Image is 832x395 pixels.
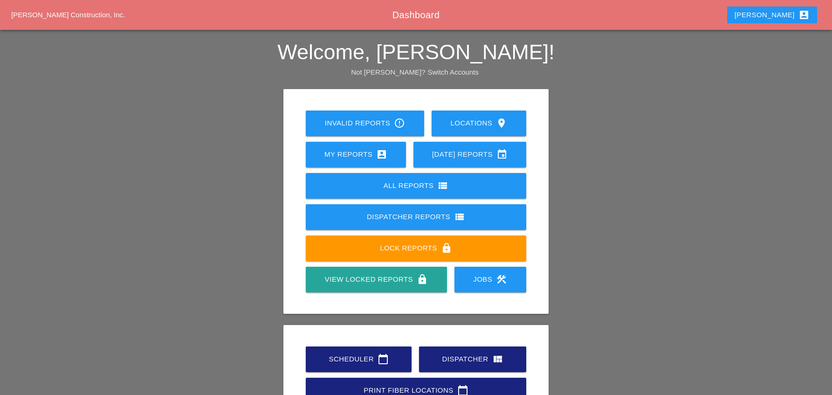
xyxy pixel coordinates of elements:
[413,142,526,167] a: [DATE] Reports
[735,9,810,21] div: [PERSON_NAME]
[306,111,424,136] a: Invalid Reports
[306,142,406,167] a: My Reports
[727,7,817,23] button: [PERSON_NAME]
[321,211,511,222] div: Dispatcher Reports
[469,274,511,285] div: Jobs
[432,111,526,136] a: Locations
[428,68,479,76] a: Switch Accounts
[434,353,511,365] div: Dispatcher
[394,118,405,129] i: error_outline
[447,118,511,129] div: Locations
[496,149,508,160] i: event
[441,243,452,254] i: lock
[454,211,465,222] i: view_list
[351,68,425,76] span: Not [PERSON_NAME]?
[419,346,526,372] a: Dispatcher
[321,180,511,191] div: All Reports
[306,236,526,261] a: Lock Reports
[306,346,412,372] a: Scheduler
[492,353,503,365] i: view_quilt
[417,274,428,285] i: lock
[437,180,448,191] i: view_list
[454,267,526,292] a: Jobs
[11,11,125,19] a: [PERSON_NAME] Construction, Inc.
[496,118,507,129] i: location_on
[306,173,526,199] a: All Reports
[798,9,810,21] i: account_box
[306,267,447,292] a: View Locked Reports
[496,274,507,285] i: construction
[321,353,397,365] div: Scheduler
[428,149,511,160] div: [DATE] Reports
[306,204,526,230] a: Dispatcher Reports
[321,149,391,160] div: My Reports
[321,118,409,129] div: Invalid Reports
[321,274,432,285] div: View Locked Reports
[378,353,389,365] i: calendar_today
[376,149,387,160] i: account_box
[392,10,440,20] span: Dashboard
[321,243,511,254] div: Lock Reports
